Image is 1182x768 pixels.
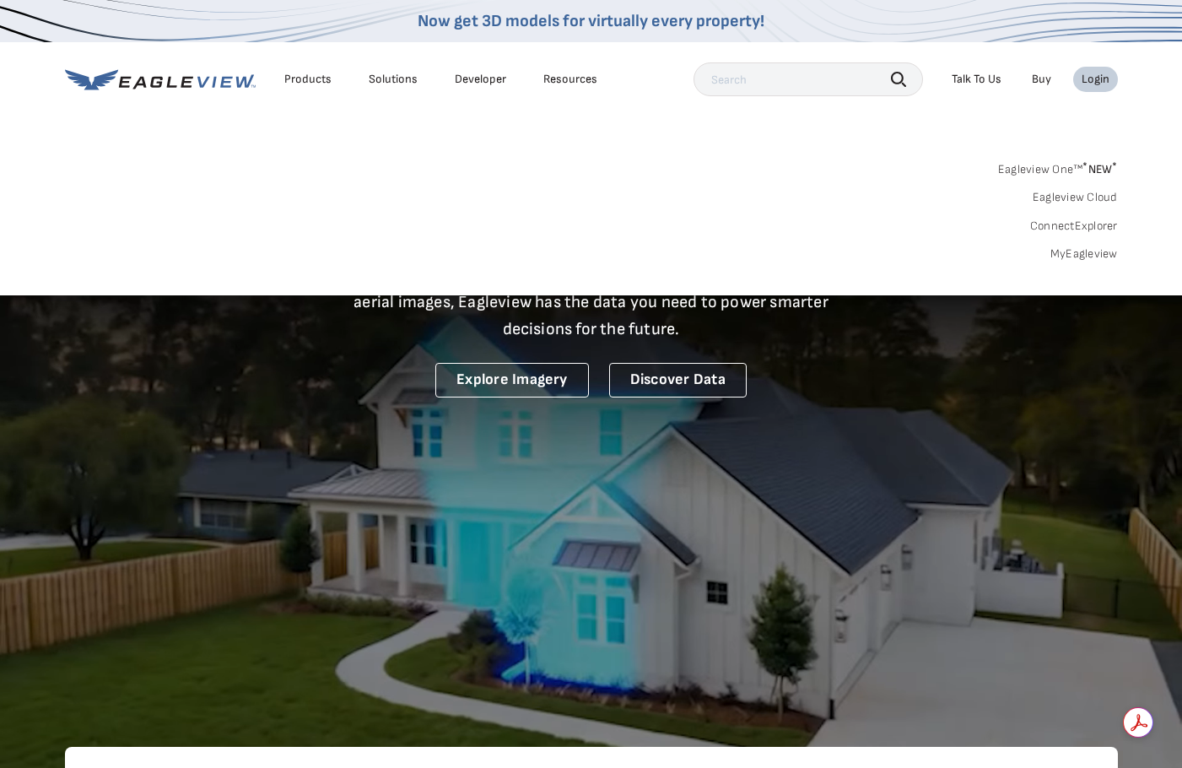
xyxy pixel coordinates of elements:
a: ConnectExplorer [1030,219,1118,234]
a: Discover Data [609,363,747,398]
a: Developer [455,72,506,87]
div: Talk To Us [952,72,1001,87]
a: Buy [1032,72,1051,87]
div: Solutions [369,72,418,87]
a: MyEagleview [1050,246,1118,262]
div: Resources [543,72,597,87]
input: Search [694,62,923,96]
a: Explore Imagery [435,363,589,398]
div: Products [284,72,332,87]
p: A new era starts here. Built on more than 3.5 billion high-resolution aerial images, Eagleview ha... [333,262,850,343]
a: Eagleview Cloud [1033,190,1118,205]
span: NEW [1082,162,1117,176]
a: Eagleview One™*NEW* [998,157,1118,176]
div: Login [1082,72,1109,87]
a: Now get 3D models for virtually every property! [418,11,764,31]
